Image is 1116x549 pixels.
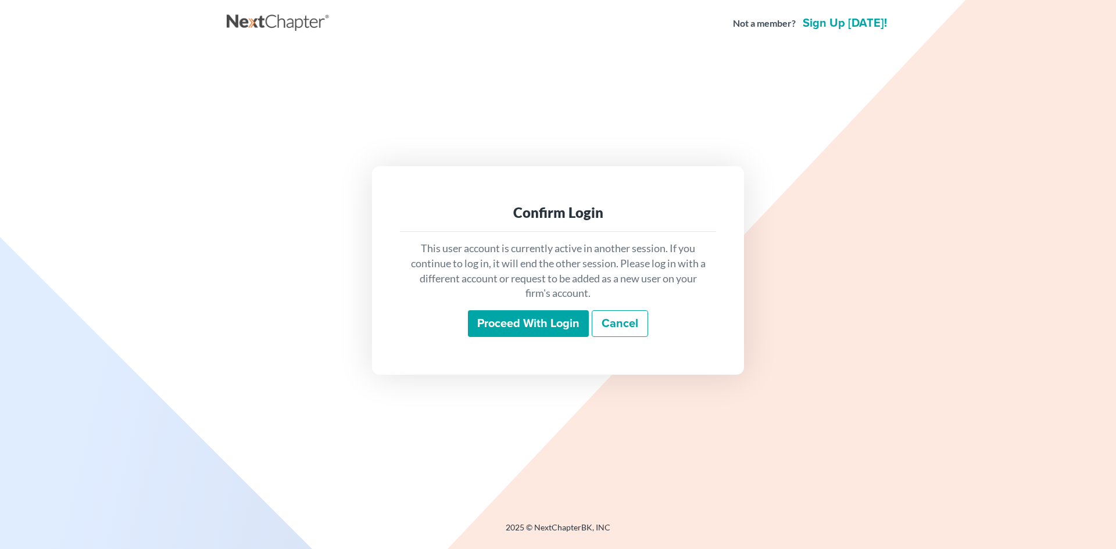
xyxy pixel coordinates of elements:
strong: Not a member? [733,17,796,30]
a: Cancel [592,310,648,337]
p: This user account is currently active in another session. If you continue to log in, it will end ... [409,241,707,301]
input: Proceed with login [468,310,589,337]
div: 2025 © NextChapterBK, INC [227,522,889,543]
a: Sign up [DATE]! [800,17,889,29]
div: Confirm Login [409,203,707,222]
